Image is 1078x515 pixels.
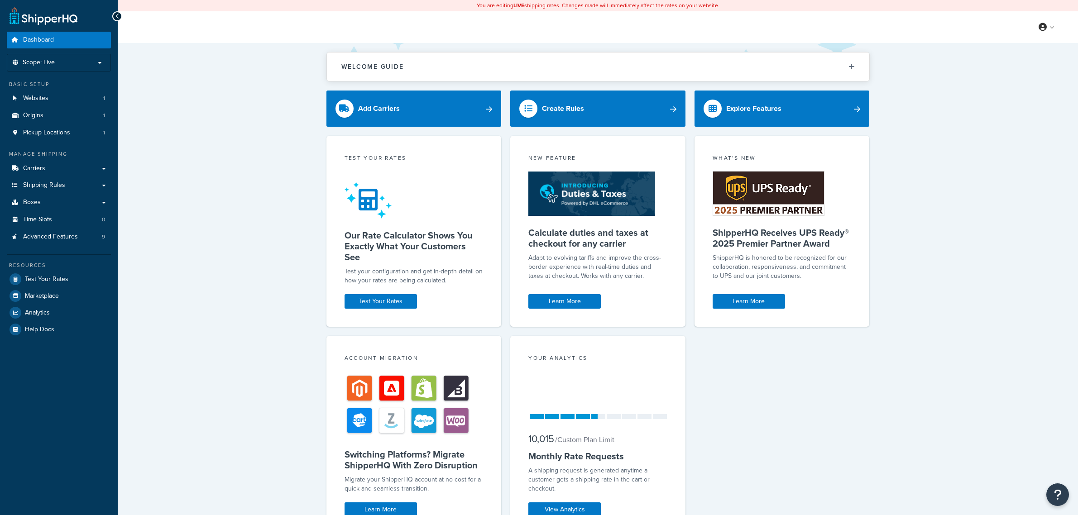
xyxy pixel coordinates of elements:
[528,466,667,493] div: A shipping request is generated anytime a customer gets a shipping rate in the cart or checkout.
[713,154,852,164] div: What's New
[25,326,54,334] span: Help Docs
[341,63,404,70] h2: Welcome Guide
[7,32,111,48] a: Dashboard
[25,276,68,283] span: Test Your Rates
[7,229,111,245] a: Advanced Features9
[345,449,484,471] h5: Switching Platforms? Migrate ShipperHQ With Zero Disruption
[528,227,667,249] h5: Calculate duties and taxes at checkout for any carrier
[7,107,111,124] li: Origins
[23,112,43,119] span: Origins
[345,475,484,493] div: Migrate your ShipperHQ account at no cost for a quick and seamless transition.
[23,95,48,102] span: Websites
[7,81,111,88] div: Basic Setup
[326,91,502,127] a: Add Carriers
[7,305,111,321] a: Analytics
[345,267,484,285] div: Test your configuration and get in-depth detail on how your rates are being calculated.
[7,194,111,211] a: Boxes
[555,434,614,445] small: / Custom Plan Limit
[23,233,78,241] span: Advanced Features
[102,216,105,224] span: 0
[713,227,852,249] h5: ShipperHQ Receives UPS Ready® 2025 Premier Partner Award
[7,124,111,141] li: Pickup Locations
[7,177,111,194] a: Shipping Rules
[345,154,484,164] div: Test your rates
[7,90,111,107] li: Websites
[103,112,105,119] span: 1
[726,102,781,115] div: Explore Features
[695,91,870,127] a: Explore Features
[345,354,484,364] div: Account Migration
[25,292,59,300] span: Marketplace
[103,95,105,102] span: 1
[528,451,667,462] h5: Monthly Rate Requests
[23,59,55,67] span: Scope: Live
[7,107,111,124] a: Origins1
[7,160,111,177] a: Carriers
[7,90,111,107] a: Websites1
[358,102,400,115] div: Add Carriers
[528,253,667,281] p: Adapt to evolving tariffs and improve the cross-border experience with real-time duties and taxes...
[23,216,52,224] span: Time Slots
[103,129,105,137] span: 1
[713,253,852,281] p: ShipperHQ is honored to be recognized for our collaboration, responsiveness, and commitment to UP...
[7,211,111,228] li: Time Slots
[7,271,111,287] a: Test Your Rates
[528,354,667,364] div: Your Analytics
[23,129,70,137] span: Pickup Locations
[510,91,685,127] a: Create Rules
[102,233,105,241] span: 9
[23,199,41,206] span: Boxes
[7,124,111,141] a: Pickup Locations1
[7,262,111,269] div: Resources
[23,181,65,189] span: Shipping Rules
[23,36,54,44] span: Dashboard
[528,154,667,164] div: New Feature
[713,294,785,309] a: Learn More
[7,211,111,228] a: Time Slots0
[345,294,417,309] a: Test Your Rates
[513,1,524,10] b: LIVE
[7,321,111,338] a: Help Docs
[7,229,111,245] li: Advanced Features
[23,165,45,172] span: Carriers
[7,288,111,304] a: Marketplace
[25,309,50,317] span: Analytics
[1046,483,1069,506] button: Open Resource Center
[528,431,554,446] span: 10,015
[345,230,484,262] h5: Our Rate Calculator Shows You Exactly What Your Customers See
[542,102,584,115] div: Create Rules
[7,150,111,158] div: Manage Shipping
[528,294,601,309] a: Learn More
[327,52,869,81] button: Welcome Guide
